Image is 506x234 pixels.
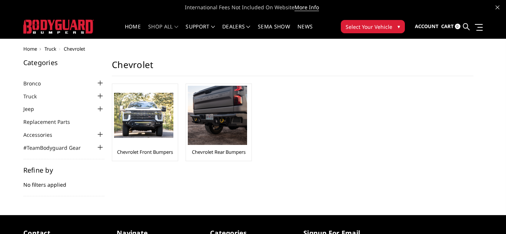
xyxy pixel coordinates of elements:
a: Chevrolet Front Bumpers [117,149,173,155]
a: Home [23,45,37,52]
span: 0 [455,24,460,29]
a: Accessories [23,131,61,139]
img: BODYGUARD BUMPERS [23,20,94,33]
a: More Info [294,4,319,11]
a: Jeep [23,105,43,113]
a: SEMA Show [258,24,290,38]
span: Account [415,23,439,30]
a: Home [125,24,141,38]
a: shop all [148,24,178,38]
button: Select Your Vehicle [341,20,405,33]
a: Account [415,17,439,37]
span: Select Your Vehicle [346,23,392,31]
span: ▾ [397,23,400,30]
a: Truck [23,92,46,100]
a: Chevrolet Rear Bumpers [192,149,246,155]
span: Cart [441,23,454,30]
h5: Categories [23,59,105,66]
a: Replacement Parts [23,118,79,126]
a: Support [186,24,215,38]
h5: Refine by [23,167,105,173]
div: No filters applied [23,167,105,196]
h1: Chevrolet [112,59,473,76]
a: News [297,24,313,38]
a: Dealers [222,24,250,38]
a: #TeamBodyguard Gear [23,144,90,152]
a: Truck [44,45,56,52]
a: Bronco [23,79,50,87]
a: Cart 0 [441,17,460,37]
span: Chevrolet [64,45,85,52]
